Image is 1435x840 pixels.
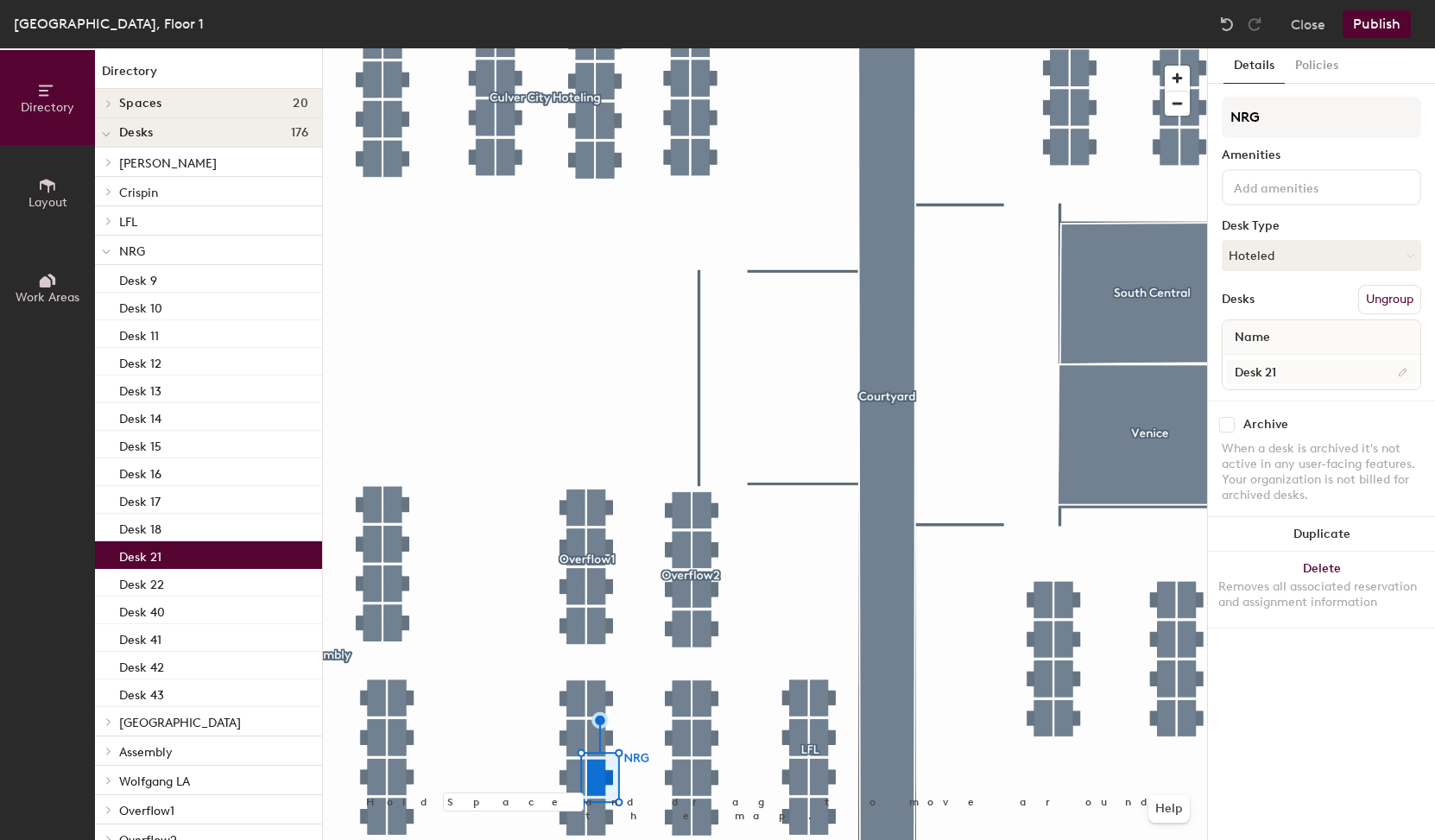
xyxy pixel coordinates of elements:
div: Archive [1243,418,1288,432]
span: Name [1226,322,1279,353]
button: Close [1291,10,1325,38]
span: 20 [293,97,308,111]
button: DeleteRemoves all associated reservation and assignment information [1208,552,1435,628]
span: Directory [21,100,74,115]
div: Desks [1222,293,1255,306]
span: Overflow1 [119,804,174,818]
span: Desks [119,126,153,140]
img: Undo [1218,16,1236,33]
p: Desk 16 [119,462,161,482]
div: [GEOGRAPHIC_DATA], Floor 1 [14,13,204,35]
p: Desk 21 [119,545,161,565]
p: Desk 15 [119,434,161,454]
button: Ungroup [1358,285,1421,314]
button: Help [1148,795,1190,823]
span: Work Areas [16,290,79,305]
p: Desk 42 [119,655,164,675]
p: Desk 22 [119,572,164,592]
input: Add amenities [1230,176,1386,197]
button: Hoteled [1222,240,1421,271]
p: Desk 11 [119,324,159,344]
button: Details [1223,48,1285,84]
p: Desk 17 [119,489,161,509]
input: Unnamed desk [1226,360,1417,384]
h1: Directory [95,62,322,89]
p: Desk 12 [119,351,161,371]
p: Desk 18 [119,517,161,537]
div: Desk Type [1222,219,1421,233]
p: Desk 9 [119,268,157,288]
p: Desk 10 [119,296,162,316]
img: Redo [1246,16,1263,33]
span: [PERSON_NAME] [119,156,217,171]
span: Wolfgang LA [119,774,190,789]
p: Desk 41 [119,628,161,647]
span: Assembly [119,745,173,760]
div: When a desk is archived it's not active in any user-facing features. Your organization is not bil... [1222,441,1421,503]
button: Policies [1285,48,1349,84]
div: Amenities [1222,148,1421,162]
span: Crispin [119,186,158,200]
span: NRG [119,244,145,259]
span: Layout [28,195,67,210]
button: Publish [1343,10,1411,38]
p: Desk 43 [119,683,164,703]
span: [GEOGRAPHIC_DATA] [119,716,241,730]
span: 176 [291,126,308,140]
span: Spaces [119,97,162,111]
p: Desk 14 [119,407,161,426]
p: Desk 13 [119,379,161,399]
p: Desk 40 [119,600,165,620]
span: LFL [119,215,137,230]
div: Removes all associated reservation and assignment information [1218,579,1425,610]
button: Duplicate [1208,517,1435,552]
